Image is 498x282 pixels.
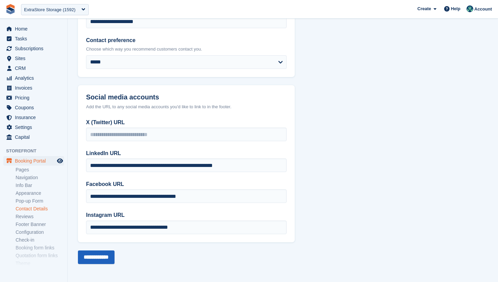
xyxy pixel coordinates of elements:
[16,221,64,228] a: Footer Banner
[16,213,64,220] a: Reviews
[86,180,287,188] label: Facebook URL
[15,63,56,73] span: CRM
[3,103,64,112] a: menu
[5,4,16,14] img: stora-icon-8386f47178a22dfd0bd8f6a31ec36ba5ce8667c1dd55bd0f319d3a0aa187defe.svg
[3,63,64,73] a: menu
[86,46,287,53] p: Choose which way you recommend customers contact you.
[3,73,64,83] a: menu
[16,229,64,236] a: Configuration
[474,6,492,13] span: Account
[15,93,56,102] span: Pricing
[24,6,76,13] div: ExtraStore Storage (1592)
[15,132,56,142] span: Capital
[16,260,64,267] a: Theme
[3,113,64,122] a: menu
[3,54,64,63] a: menu
[15,156,56,166] span: Booking Portal
[86,104,287,110] div: Add the URL to any social media accounts you'd like to link to in the footer.
[86,36,287,44] label: Contact preference
[3,156,64,166] a: menu
[451,5,460,12] span: Help
[16,182,64,189] a: Info Bar
[86,149,287,157] label: LinkedIn URL
[15,34,56,43] span: Tasks
[15,54,56,63] span: Sites
[15,123,56,132] span: Settings
[3,83,64,93] a: menu
[86,118,287,127] label: X (Twitter) URL
[3,24,64,34] a: menu
[15,83,56,93] span: Invoices
[3,34,64,43] a: menu
[16,206,64,212] a: Contact Details
[15,113,56,122] span: Insurance
[16,245,64,251] a: Booking form links
[16,198,64,204] a: Pop-up Form
[16,190,64,196] a: Appearance
[86,93,287,101] h2: Social media accounts
[56,157,64,165] a: Preview store
[16,167,64,173] a: Pages
[15,73,56,83] span: Analytics
[6,148,67,154] span: Storefront
[15,44,56,53] span: Subscriptions
[15,24,56,34] span: Home
[16,252,64,259] a: Quotation form links
[16,237,64,243] a: Check-in
[466,5,473,12] img: Jennifer Ofodile
[417,5,431,12] span: Create
[3,132,64,142] a: menu
[16,174,64,181] a: Navigation
[3,44,64,53] a: menu
[86,211,287,219] label: Instagram URL
[3,93,64,102] a: menu
[3,123,64,132] a: menu
[15,103,56,112] span: Coupons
